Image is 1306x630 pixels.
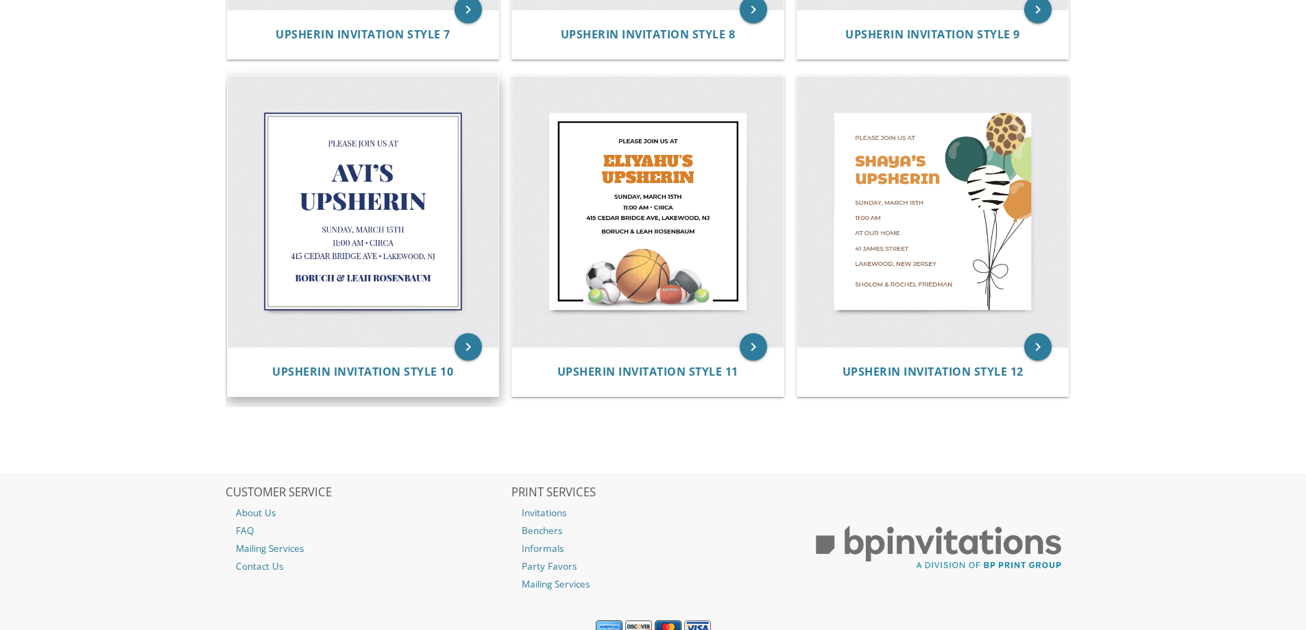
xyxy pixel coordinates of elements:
a: About Us [226,504,509,522]
h2: PRINT SERVICES [511,486,795,500]
a: keyboard_arrow_right [1024,333,1052,361]
img: Upsherin Invitation Style 12 [797,76,1069,348]
h2: CUSTOMER SERVICE [226,486,509,500]
a: Upsherin Invitation Style 7 [276,28,450,41]
a: Upsherin Invitation Style 8 [561,28,736,41]
a: FAQ [226,522,509,540]
a: Benchers [511,522,795,540]
a: keyboard_arrow_right [740,333,767,361]
span: Upsherin Invitation Style 9 [845,27,1020,42]
span: Upsherin Invitation Style 12 [843,364,1024,379]
img: Upsherin Invitation Style 10 [228,76,499,348]
a: keyboard_arrow_right [455,333,482,361]
a: Upsherin Invitation Style 11 [557,365,738,378]
a: Upsherin Invitation Style 12 [843,365,1024,378]
span: Upsherin Invitation Style 11 [557,364,738,379]
a: Upsherin Invitation Style 10 [272,365,453,378]
a: Mailing Services [226,540,509,557]
a: Contact Us [226,557,509,575]
a: Mailing Services [511,575,795,593]
a: Upsherin Invitation Style 9 [845,28,1020,41]
a: Invitations [511,504,795,522]
span: Upsherin Invitation Style 7 [276,27,450,42]
a: Party Favors [511,557,795,575]
img: BP Print Group [797,513,1080,582]
img: Upsherin Invitation Style 11 [512,76,784,348]
span: Upsherin Invitation Style 10 [272,364,453,379]
span: Upsherin Invitation Style 8 [561,27,736,42]
a: Informals [511,540,795,557]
